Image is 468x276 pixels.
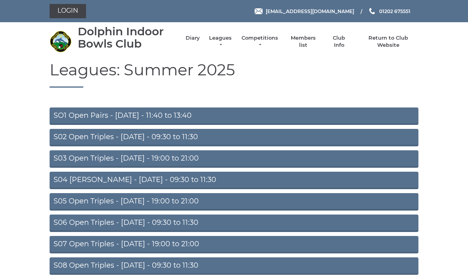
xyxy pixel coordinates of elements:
[50,61,418,88] h1: Leagues: Summer 2025
[50,31,71,52] img: Dolphin Indoor Bowls Club
[50,107,418,125] a: SO1 Open Pairs - [DATE] - 11:40 to 13:40
[241,34,279,49] a: Competitions
[359,34,418,49] a: Return to Club Website
[78,25,178,50] div: Dolphin Indoor Bowls Club
[50,193,418,211] a: S05 Open Triples - [DATE] - 19:00 to 21:00
[186,34,200,42] a: Diary
[50,215,418,232] a: S06 Open Triples - [DATE] - 09:30 to 11:30
[50,257,418,275] a: S08 Open Triples - [DATE] - 09:30 to 11:30
[286,34,319,49] a: Members list
[50,129,418,146] a: S02 Open Triples - [DATE] - 09:30 to 11:30
[255,8,354,15] a: Email [EMAIL_ADDRESS][DOMAIN_NAME]
[50,236,418,253] a: S07 Open Triples - [DATE] - 19:00 to 21:00
[379,8,410,14] span: 01202 675551
[50,172,418,189] a: S04 [PERSON_NAME] - [DATE] - 09:30 to 11:30
[328,34,351,49] a: Club Info
[369,8,375,14] img: Phone us
[266,8,354,14] span: [EMAIL_ADDRESS][DOMAIN_NAME]
[208,34,233,49] a: Leagues
[255,8,263,14] img: Email
[50,150,418,168] a: S03 Open Triples - [DATE] - 19:00 to 21:00
[368,8,410,15] a: Phone us 01202 675551
[50,4,86,18] a: Login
